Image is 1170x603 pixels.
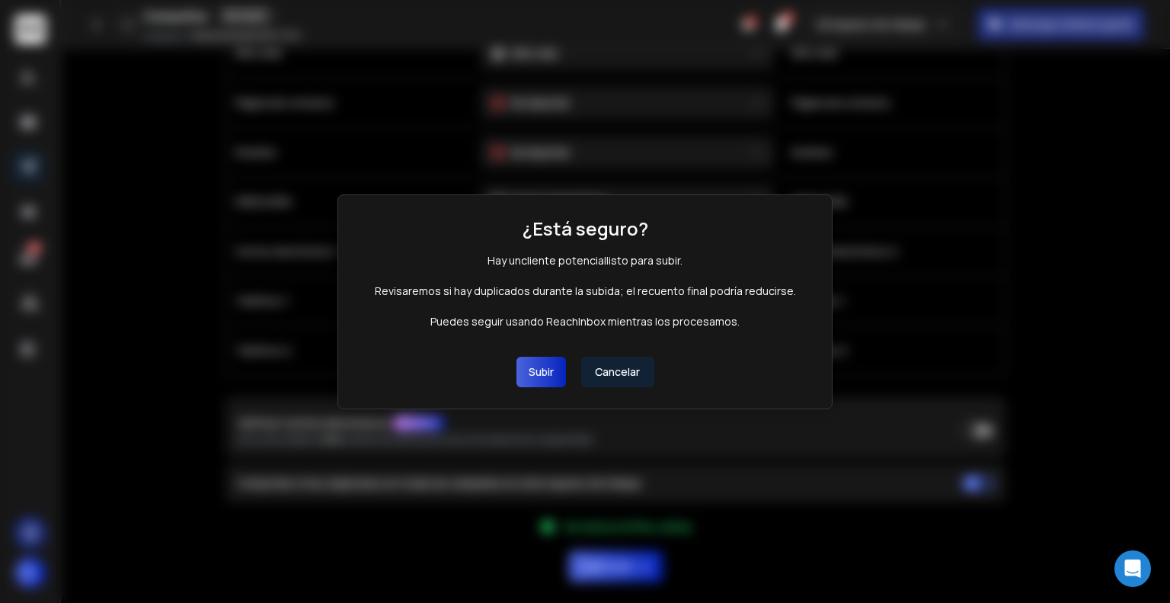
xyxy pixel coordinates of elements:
[487,253,521,268] font: Hay un
[581,357,654,387] button: Cancelar
[595,364,640,379] font: Cancelar
[521,253,606,268] font: cliente potencial
[523,216,648,241] font: ¿Está seguro?
[1114,550,1151,587] div: Abrir Intercom Messenger
[529,364,554,379] font: Subir
[430,314,740,329] font: Puedes seguir usando ReachInbox mientras los procesamos.
[606,253,682,268] font: listo para subir.
[516,357,566,387] button: Subir
[375,284,796,298] font: Revisaremos si hay duplicados durante la subida; el recuento final podría reducirse.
